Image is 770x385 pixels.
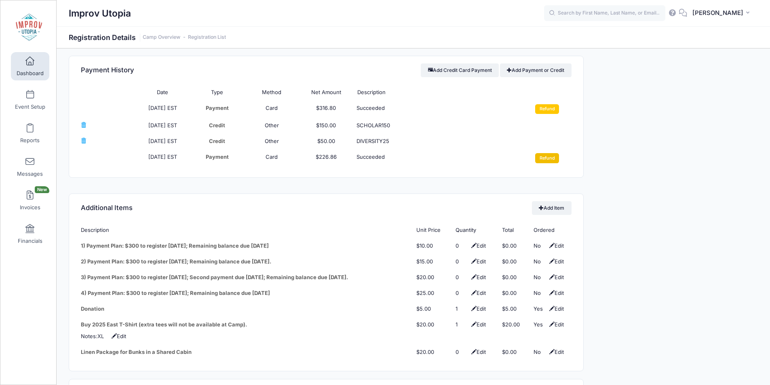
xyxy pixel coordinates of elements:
[469,242,486,249] span: Edit
[547,290,564,296] span: Edit
[81,59,134,82] h4: Payment History
[469,290,486,296] span: Edit
[135,149,190,167] td: [DATE] EST
[135,100,190,118] td: [DATE] EST
[534,289,546,297] div: No
[469,321,486,328] span: Edit
[534,258,546,266] div: No
[498,301,530,317] td: $5.00
[535,153,559,163] input: Refund
[469,349,486,355] span: Edit
[190,134,245,149] td: Credit
[15,103,45,110] span: Event Setup
[421,63,499,77] button: Add Credit Card Payment
[535,104,559,114] input: Refund
[81,222,412,238] th: Description
[353,100,517,118] td: Succeeded
[35,186,49,193] span: New
[11,220,49,248] a: Financials
[412,238,451,254] td: $10.00
[534,273,546,282] div: No
[456,242,468,250] div: Click Pencil to edit...
[245,118,299,134] td: Other
[456,273,468,282] div: Click Pencil to edit...
[412,285,451,301] td: $25.00
[547,321,564,328] span: Edit
[81,285,412,301] td: 4) Payment Plan: $300 to register [DATE]; Remaining balance due [DATE]
[456,289,468,297] div: Click Pencil to edit...
[105,333,126,339] span: Edit
[498,345,530,360] td: $0.00
[245,84,299,100] th: Method
[299,118,354,134] td: $150.00
[412,345,451,360] td: $20.00
[498,317,530,332] td: $20.00
[534,348,546,356] div: No
[245,149,299,167] td: Card
[135,134,190,149] td: [DATE] EST
[299,134,354,149] td: $50.00
[245,100,299,118] td: Card
[353,134,517,149] td: DIVERSITY25
[143,34,180,40] a: Camp Overview
[498,222,530,238] th: Total
[547,258,564,265] span: Edit
[69,4,131,23] h1: Improv Utopia
[81,254,412,269] td: 2) Payment Plan: $300 to register [DATE]; Remaining balance due [DATE].
[190,118,245,134] td: Credit
[135,84,190,100] th: Date
[17,170,43,177] span: Messages
[190,149,245,167] td: Payment
[81,238,412,254] td: 1) Payment Plan: $300 to register [DATE]; Remaining balance due [DATE]
[547,242,564,249] span: Edit
[498,285,530,301] td: $0.00
[534,305,546,313] div: Yes
[18,238,42,244] span: Financials
[412,301,451,317] td: $5.00
[0,8,57,47] a: Improv Utopia
[135,118,190,134] td: [DATE] EST
[500,63,572,77] a: Add Payment or Credit
[412,222,451,238] th: Unit Price
[353,118,517,134] td: SCHOLAR150
[11,119,49,147] a: Reports
[412,317,451,332] td: $20.00
[544,5,665,21] input: Search by First Name, Last Name, or Email...
[81,197,133,220] h4: Additional Items
[412,269,451,285] td: $20.00
[469,258,486,265] span: Edit
[81,345,412,360] td: Linen Package for Bunks in a Shared Cabin
[469,305,486,312] span: Edit
[11,52,49,80] a: Dashboard
[299,100,354,118] td: $316.80
[188,34,226,40] a: Registration List
[81,332,571,344] td: Notes:
[20,137,40,144] span: Reports
[14,13,44,43] img: Improv Utopia
[456,321,468,329] div: Click Pencil to edit...
[97,332,104,341] div: Click Pencil to edit...
[81,269,412,285] td: 3) Payment Plan: $300 to register [DATE]; Second payment due [DATE]; Remaining balance due [DATE].
[547,305,564,312] span: Edit
[190,84,245,100] th: Type
[17,70,44,77] span: Dashboard
[456,258,468,266] div: Click Pencil to edit...
[190,100,245,118] td: Payment
[456,348,468,356] div: Click Pencil to edit...
[692,8,743,17] span: [PERSON_NAME]
[547,349,564,355] span: Edit
[11,153,49,181] a: Messages
[469,274,486,280] span: Edit
[687,4,758,23] button: [PERSON_NAME]
[530,222,572,238] th: Ordered
[299,149,354,167] td: $226.86
[498,238,530,254] td: $0.00
[353,149,517,167] td: Succeeded
[456,305,468,313] div: Click Pencil to edit...
[451,222,498,238] th: Quantity
[412,254,451,269] td: $15.00
[81,317,412,332] td: Buy 2025 East T-Shirt (extra tees will not be available at Camp).
[547,274,564,280] span: Edit
[534,242,546,250] div: No
[498,254,530,269] td: $0.00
